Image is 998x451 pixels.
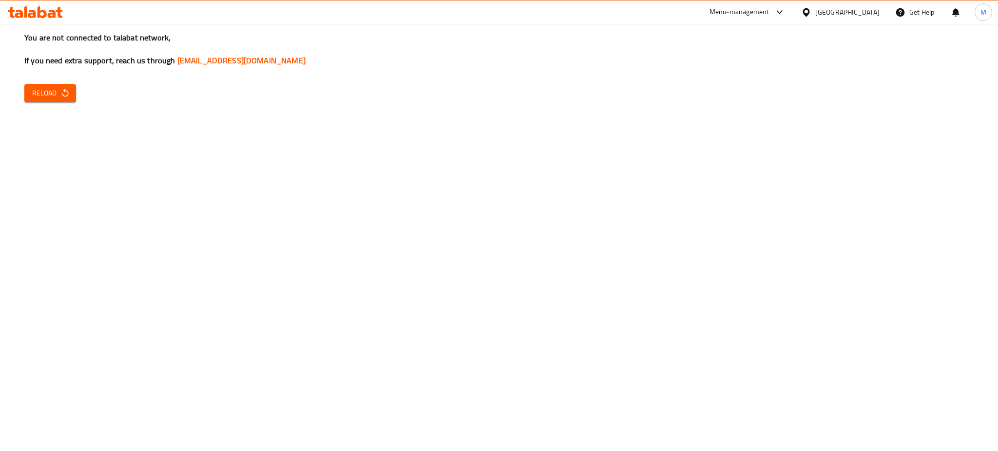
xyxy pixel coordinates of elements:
a: [EMAIL_ADDRESS][DOMAIN_NAME] [177,53,306,68]
div: Menu-management [710,6,769,18]
div: [GEOGRAPHIC_DATA] [815,7,880,18]
button: Reload [24,84,76,102]
span: M [980,7,986,18]
h3: You are not connected to talabat network, If you need extra support, reach us through [24,32,974,66]
span: Reload [32,87,68,99]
